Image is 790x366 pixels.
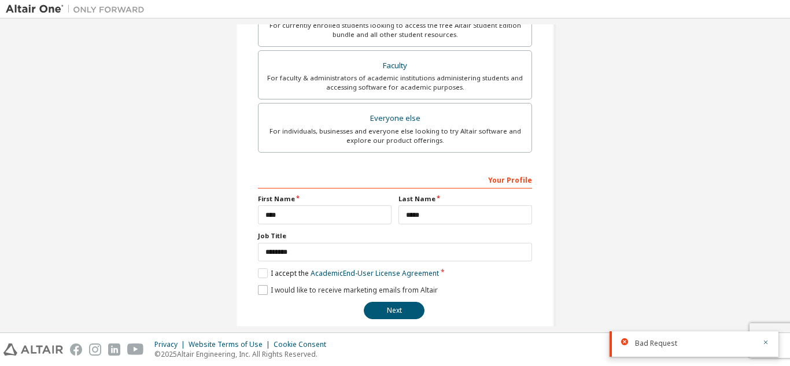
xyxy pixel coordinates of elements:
[258,285,438,295] label: I would like to receive marketing emails from Altair
[398,194,532,204] label: Last Name
[258,170,532,188] div: Your Profile
[154,340,189,349] div: Privacy
[6,3,150,15] img: Altair One
[3,343,63,356] img: altair_logo.svg
[265,127,525,145] div: For individuals, businesses and everyone else looking to try Altair software and explore our prod...
[258,268,439,278] label: I accept the
[274,340,333,349] div: Cookie Consent
[258,231,532,241] label: Job Title
[265,21,525,39] div: For currently enrolled students looking to access the free Altair Student Edition bundle and all ...
[311,268,439,278] a: Academic End-User License Agreement
[265,58,525,74] div: Faculty
[89,343,101,356] img: instagram.svg
[364,302,424,319] button: Next
[635,339,677,348] span: Bad Request
[127,343,144,356] img: youtube.svg
[265,73,525,92] div: For faculty & administrators of academic institutions administering students and accessing softwa...
[70,343,82,356] img: facebook.svg
[154,349,333,359] p: © 2025 Altair Engineering, Inc. All Rights Reserved.
[258,194,392,204] label: First Name
[108,343,120,356] img: linkedin.svg
[189,340,274,349] div: Website Terms of Use
[265,110,525,127] div: Everyone else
